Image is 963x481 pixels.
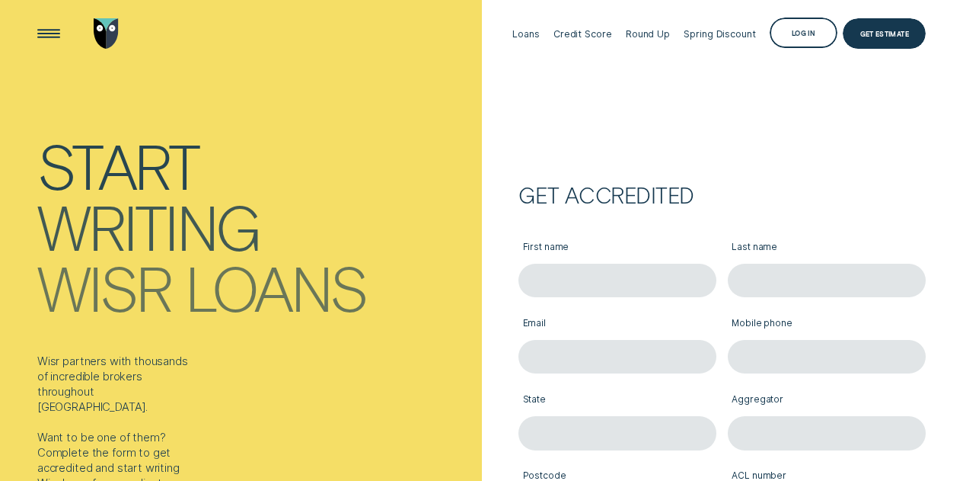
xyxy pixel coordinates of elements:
h1: Start writing Wisr loans [37,136,476,309]
label: Mobile phone [728,309,926,340]
h2: Get accredited [518,186,926,203]
div: Spring Discount [684,28,755,40]
div: Round Up [626,28,670,40]
div: loans [185,259,367,317]
label: State [518,385,716,416]
div: Start [37,137,199,195]
label: First name [518,232,716,264]
button: Open Menu [33,18,64,49]
div: Loans [512,28,539,40]
label: Last name [728,232,926,264]
label: Aggregator [728,385,926,416]
a: Get Estimate [843,18,926,49]
label: Email [518,309,716,340]
div: Credit Score [553,28,612,40]
div: writing [37,197,259,255]
div: Wisr [37,259,171,317]
img: Wisr [94,18,119,49]
button: Log in [770,18,837,48]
